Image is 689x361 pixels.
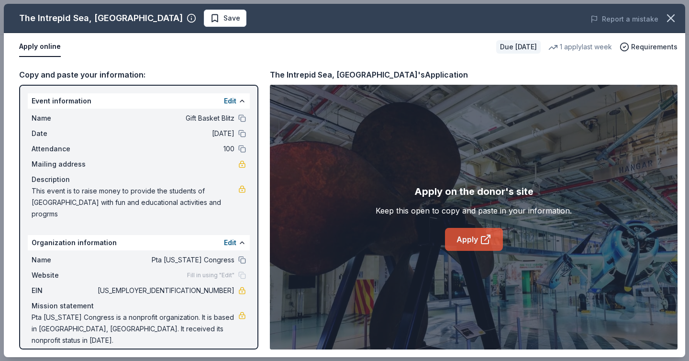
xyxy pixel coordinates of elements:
[631,41,678,53] span: Requirements
[187,271,234,279] span: Fill in using "Edit"
[32,254,96,266] span: Name
[96,143,234,155] span: 100
[620,41,678,53] button: Requirements
[32,174,246,185] div: Description
[224,95,236,107] button: Edit
[445,228,503,251] a: Apply
[223,12,240,24] span: Save
[96,285,234,296] span: [US_EMPLOYER_IDENTIFICATION_NUMBER]
[32,270,96,281] span: Website
[96,113,234,124] span: Gift Basket Blitz
[496,40,541,54] div: Due [DATE]
[96,128,234,139] span: [DATE]
[19,68,258,81] div: Copy and paste your information:
[32,300,246,312] div: Mission statement
[32,128,96,139] span: Date
[32,158,96,170] span: Mailing address
[270,68,468,81] div: The Intrepid Sea, [GEOGRAPHIC_DATA]'s Application
[224,237,236,248] button: Edit
[548,41,612,53] div: 1 apply last week
[28,93,250,109] div: Event information
[32,312,238,346] span: Pta [US_STATE] Congress is a nonprofit organization. It is based in [GEOGRAPHIC_DATA], [GEOGRAPHI...
[32,113,96,124] span: Name
[376,205,572,216] div: Keep this open to copy and paste in your information.
[19,11,183,26] div: The Intrepid Sea, [GEOGRAPHIC_DATA]
[590,13,658,25] button: Report a mistake
[28,235,250,250] div: Organization information
[32,143,96,155] span: Attendance
[414,184,533,199] div: Apply on the donor's site
[96,254,234,266] span: Pta [US_STATE] Congress
[19,37,61,57] button: Apply online
[32,185,238,220] span: This event is to raise money to provide the students of [GEOGRAPHIC_DATA] with fun and educationa...
[32,285,96,296] span: EIN
[204,10,246,27] button: Save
